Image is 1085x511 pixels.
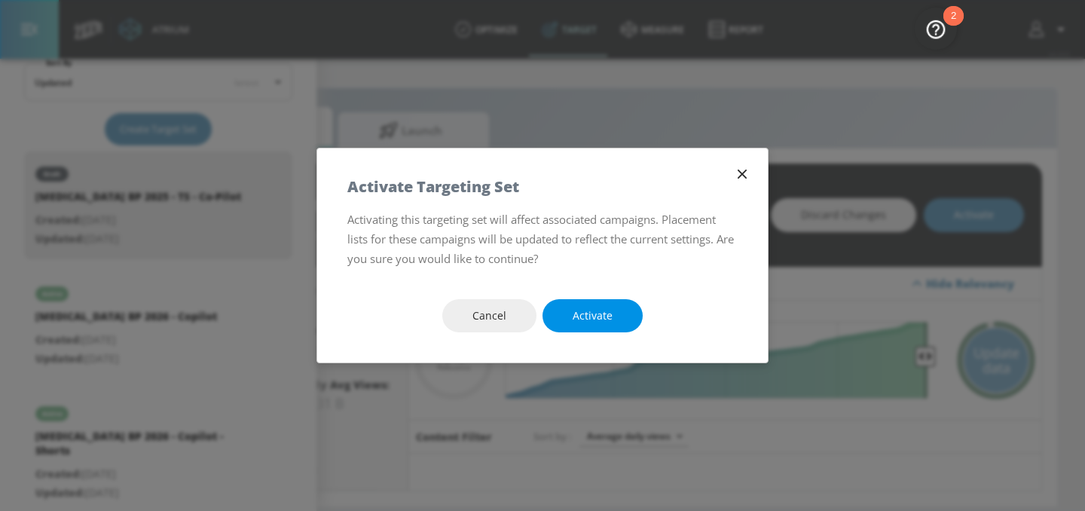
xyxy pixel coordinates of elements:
button: Open Resource Center, 2 new notifications [915,8,957,50]
p: Activating this targeting set will affect associated campaigns. Placement lists for these campaig... [347,210,738,269]
button: Cancel [442,299,536,333]
button: Activate [542,299,643,333]
span: Cancel [472,307,506,326]
span: Activate [573,307,613,326]
div: 2 [951,16,956,35]
h5: Activate Targeting Set [347,179,519,194]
